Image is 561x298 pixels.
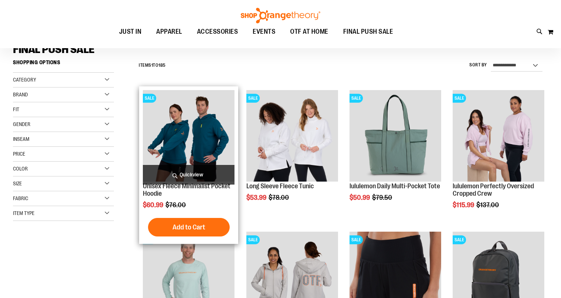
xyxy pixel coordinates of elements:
a: lululemon Perfectly Oversized Cropped Crew [453,182,534,197]
img: Shop Orangetheory [240,8,321,23]
a: EVENTS [245,23,283,40]
span: OTF AT HOME [290,23,328,40]
span: $60.99 [143,201,164,209]
a: JUST IN [112,23,149,40]
a: lululemon Perfectly Oversized Cropped CrewSALE [453,90,544,183]
span: Price [13,151,25,157]
span: ACCESSORIES [197,23,238,40]
span: Color [13,166,28,172]
span: Fabric [13,195,28,201]
span: Size [13,181,22,186]
span: Fit [13,106,19,112]
span: 185 [158,63,166,68]
span: SALE [453,94,466,103]
span: $137.00 [476,201,500,209]
span: Item Type [13,210,35,216]
span: 1 [151,63,153,68]
span: $79.50 [372,194,393,201]
label: Sort By [469,62,487,68]
div: product [449,86,548,228]
div: product [139,86,238,244]
span: Category [13,77,36,83]
a: Quickview [143,165,234,185]
span: SALE [246,235,260,244]
img: Product image for Fleece Long Sleeve [246,90,338,182]
img: lululemon Perfectly Oversized Cropped Crew [453,90,544,182]
span: JUST IN [119,23,142,40]
span: APPAREL [156,23,182,40]
span: $50.99 [350,194,371,201]
span: SALE [453,235,466,244]
a: APPAREL [149,23,190,40]
span: $78.00 [269,194,290,201]
span: SALE [143,94,156,103]
span: FINAL PUSH SALE [343,23,393,40]
span: Brand [13,92,28,97]
a: Long Sleeve Fleece Tunic [246,182,314,190]
a: Unisex Fleece Minimalist Pocket HoodieSALE [143,90,234,183]
span: Gender [13,121,30,127]
span: SALE [246,94,260,103]
a: ACCESSORIES [190,23,246,40]
span: Inseam [13,136,29,142]
span: FINAL PUSH SALE [13,43,95,56]
img: lululemon Daily Multi-Pocket Tote [350,90,441,182]
button: Add to Cart [148,218,230,236]
div: product [243,86,342,220]
img: Unisex Fleece Minimalist Pocket Hoodie [143,90,234,182]
div: product [346,86,445,220]
a: lululemon Daily Multi-Pocket ToteSALE [350,90,441,183]
strong: Shopping Options [13,56,114,73]
a: Unisex Fleece Minimalist Pocket Hoodie [143,182,230,197]
span: $76.00 [165,201,187,209]
span: $115.99 [453,201,475,209]
a: FINAL PUSH SALE [336,23,401,40]
a: OTF AT HOME [283,23,336,40]
h2: Items to [139,60,166,71]
a: Product image for Fleece Long SleeveSALE [246,90,338,183]
a: lululemon Daily Multi-Pocket Tote [350,182,440,190]
span: SALE [350,235,363,244]
span: SALE [350,94,363,103]
span: Add to Cart [173,223,205,231]
span: EVENTS [253,23,275,40]
span: $53.99 [246,194,268,201]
